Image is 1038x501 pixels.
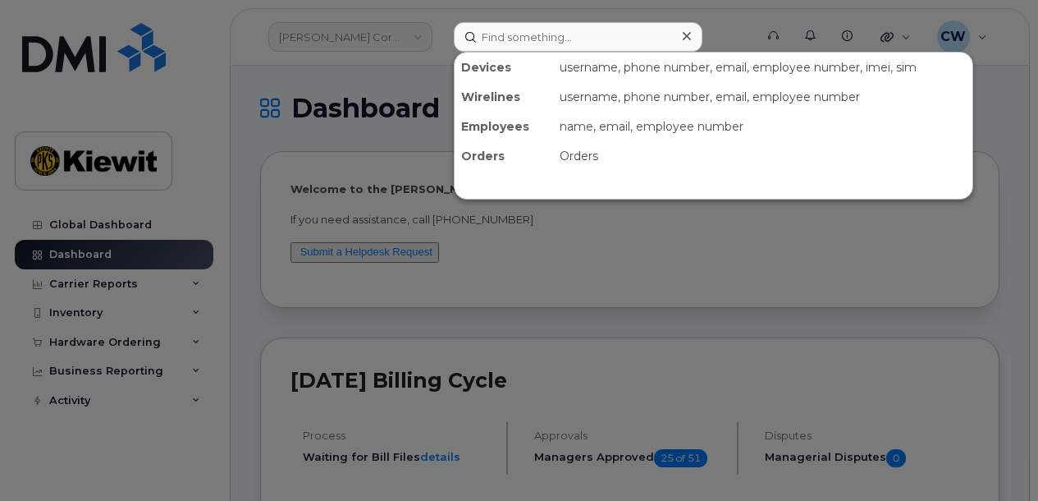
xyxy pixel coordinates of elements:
[455,53,553,82] div: Devices
[553,53,972,82] div: username, phone number, email, employee number, imei, sim
[967,430,1026,489] iframe: Messenger Launcher
[553,82,972,112] div: username, phone number, email, employee number
[553,141,972,171] div: Orders
[455,82,553,112] div: Wirelines
[553,112,972,141] div: name, email, employee number
[455,112,553,141] div: Employees
[455,141,553,171] div: Orders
